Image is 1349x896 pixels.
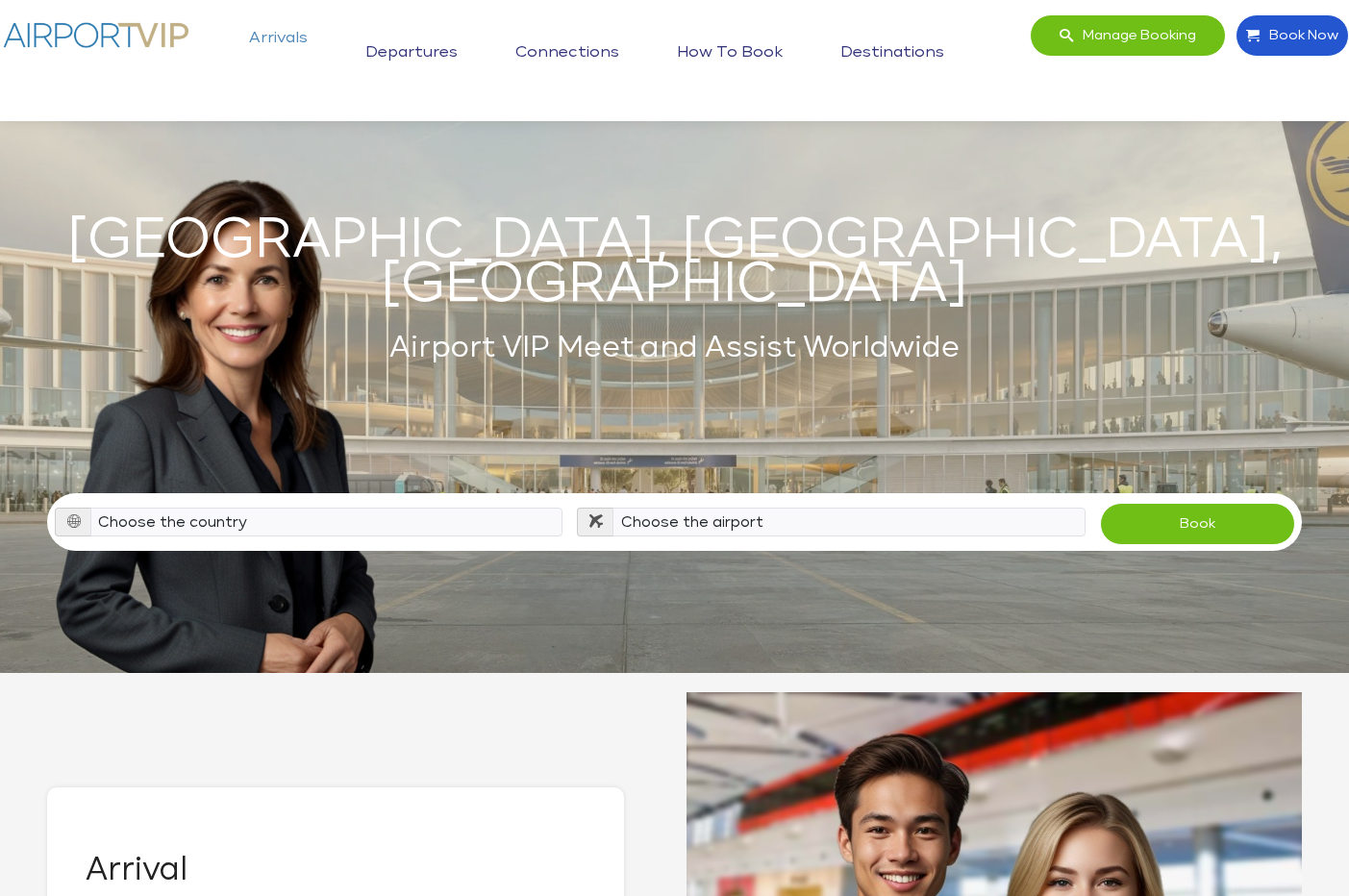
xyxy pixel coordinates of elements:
span: Book Now [1260,15,1338,56]
a: Departures [361,29,462,77]
h2: Arrival [86,855,586,885]
a: Manage booking [1030,14,1226,57]
a: How to book [672,29,787,77]
a: Connections [511,29,624,77]
span: Manage booking [1073,15,1196,56]
a: Destinations [836,29,949,77]
h2: Airport VIP Meet and Assist Worldwide [47,327,1302,370]
h1: [GEOGRAPHIC_DATA], [GEOGRAPHIC_DATA], [GEOGRAPHIC_DATA] [47,219,1302,308]
button: Book [1100,503,1295,545]
a: Book Now [1236,14,1349,57]
a: Arrivals [244,29,312,62]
